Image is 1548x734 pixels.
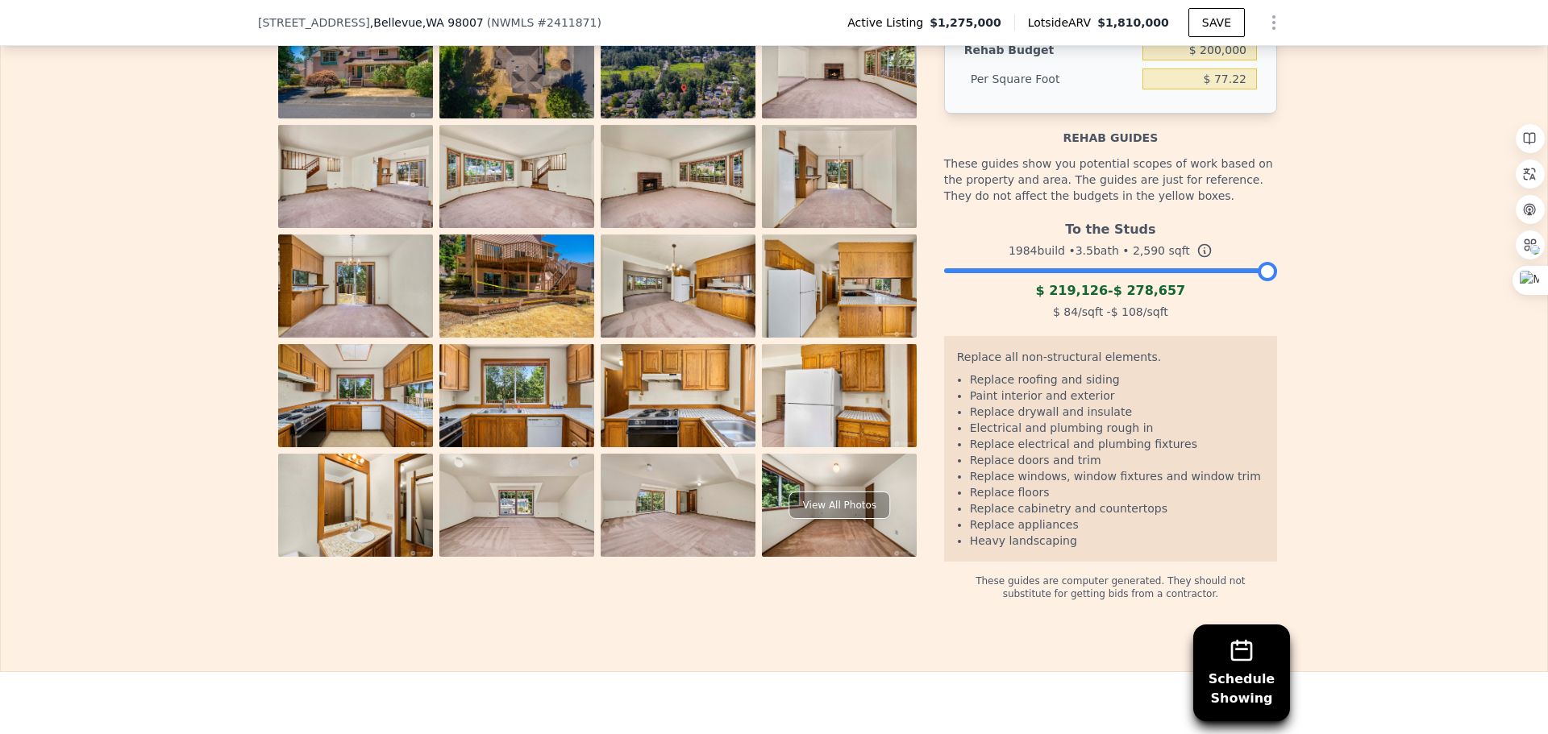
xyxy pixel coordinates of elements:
[970,452,1264,468] li: Replace doors and trim
[258,15,370,31] span: [STREET_ADDRESS]
[930,15,1001,31] span: $1,275,000
[1035,283,1108,298] span: $ 219,126
[439,454,594,557] img: Property Photo 18
[944,239,1277,262] div: 1984 build • 3.5 bath • sqft
[1193,624,1290,721] button: ScheduleShowing
[970,371,1264,388] li: Replace roofing and siding
[278,125,433,228] img: Property Photo 5
[957,349,1264,371] div: Replace all non-structural elements.
[601,15,755,118] img: Property Photo 3
[847,15,930,31] span: Active Listing
[970,420,1264,436] li: Electrical and plumbing rough in
[1111,305,1143,318] span: $ 108
[491,16,534,29] span: NWMLS
[601,234,755,338] img: Property Photo 11
[1133,244,1165,257] span: 2,590
[964,35,1136,64] div: Rehab Budget
[944,114,1277,146] div: Rehab guides
[422,16,484,29] span: , WA 98007
[278,344,433,447] img: Property Photo 13
[970,516,1264,533] li: Replace appliances
[278,15,433,118] img: Property Photo 1
[1188,8,1245,37] button: SAVE
[944,214,1277,239] div: To the Studs
[970,533,1264,549] li: Heavy landscaping
[278,454,433,557] img: Property Photo 17
[601,125,755,228] img: Property Photo 7
[944,146,1277,214] div: These guides show you potential scopes of work based on the property and area. The guides are jus...
[601,454,755,557] img: Property Photo 19
[970,500,1264,516] li: Replace cabinetry and countertops
[1113,283,1186,298] span: $ 278,657
[601,344,755,447] img: Property Photo 15
[370,15,484,31] span: , Bellevue
[1053,305,1078,318] span: $ 84
[944,562,1277,600] div: These guides are computer generated. They should not substitute for getting bids from a contractor.
[762,234,917,338] img: Property Photo 12
[1097,16,1169,29] span: $1,810,000
[439,344,594,447] img: Property Photo 14
[762,125,917,228] img: Property Photo 8
[1258,6,1290,39] button: Show Options
[439,125,594,228] img: Property Photo 6
[1028,15,1097,31] span: Lotside ARV
[762,15,917,118] img: Property Photo 4
[278,234,433,338] img: Property Photo 9
[762,454,917,557] img: Property Photo 20
[970,468,1264,484] li: Replace windows, window fixtures and window trim
[439,234,594,338] img: Property Photo 10
[762,344,917,447] img: Property Photo 16
[944,301,1277,323] div: /sqft - /sqft
[970,436,1264,452] li: Replace electrical and plumbing fixtures
[970,388,1264,404] li: Paint interior and exterior
[789,491,890,519] div: View All Photos
[970,404,1264,420] li: Replace drywall and insulate
[537,16,597,29] span: # 2411871
[487,15,601,31] div: ( )
[964,64,1136,93] div: Per Square Foot
[970,484,1264,500] li: Replace floors
[944,281,1277,301] div: -
[439,15,594,118] img: Property Photo 2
